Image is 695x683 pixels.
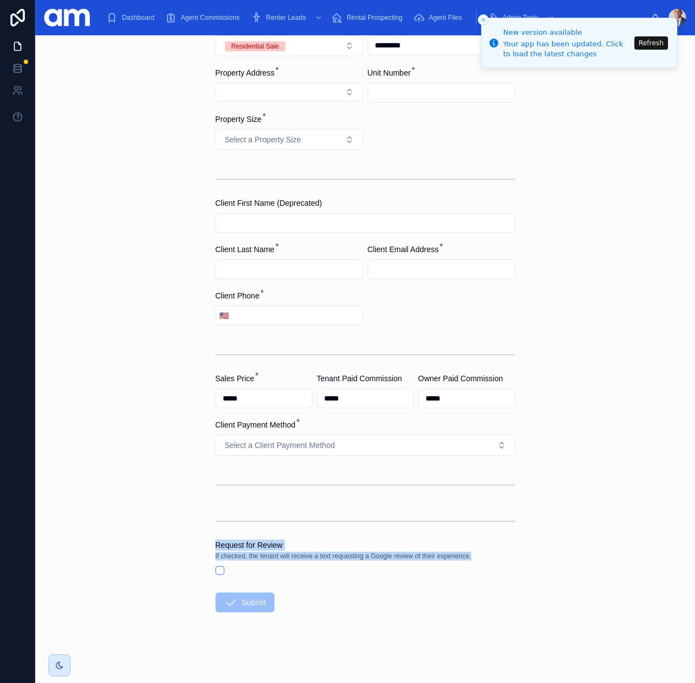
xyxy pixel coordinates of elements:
[181,13,240,22] span: Agent Commissions
[231,41,279,51] div: Residential Sale
[215,420,296,429] span: Client Payment Method
[317,374,402,383] span: Tenant Paid Commission
[347,13,402,22] span: Rental Prospecting
[219,310,229,321] span: 🇺🇸
[215,291,260,300] span: Client Phone
[418,374,503,383] span: Owner Paid Commission
[215,68,274,77] span: Property Address
[266,13,306,22] span: Renter Leads
[44,9,90,26] img: App logo
[216,306,232,326] button: Select Button
[215,245,274,254] span: Client Last Name
[225,134,301,145] span: Select a Property Size
[162,8,247,28] a: Agent Commissions
[122,13,154,22] span: Dashboard
[410,8,470,28] a: Agent Files
[215,35,363,56] button: Select Button
[225,440,335,451] span: Select a Client Payment Method
[503,39,631,59] div: Your app has been updated. Click to load the latest changes
[215,83,363,102] button: Select Button
[478,14,489,25] button: Close toast
[215,115,262,124] span: Property Size
[483,8,560,28] a: Admin Tools
[634,36,668,50] button: Refresh
[215,199,322,207] span: Client First Name (Deprecated)
[215,374,255,383] span: Sales Price
[215,552,471,561] span: If checked, the tenant will receive a text requesting a Google review of their experience.
[99,6,651,30] div: scrollable content
[103,8,162,28] a: Dashboard
[368,68,411,77] span: Unit Number
[215,129,363,150] button: Select Button
[215,541,283,549] span: Request for Review
[503,27,631,38] div: New version available
[368,245,439,254] span: Client Email Address
[215,435,515,456] button: Select Button
[247,8,328,28] a: Renter Leads
[429,13,462,22] span: Agent Files
[328,8,410,28] a: Rental Prospecting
